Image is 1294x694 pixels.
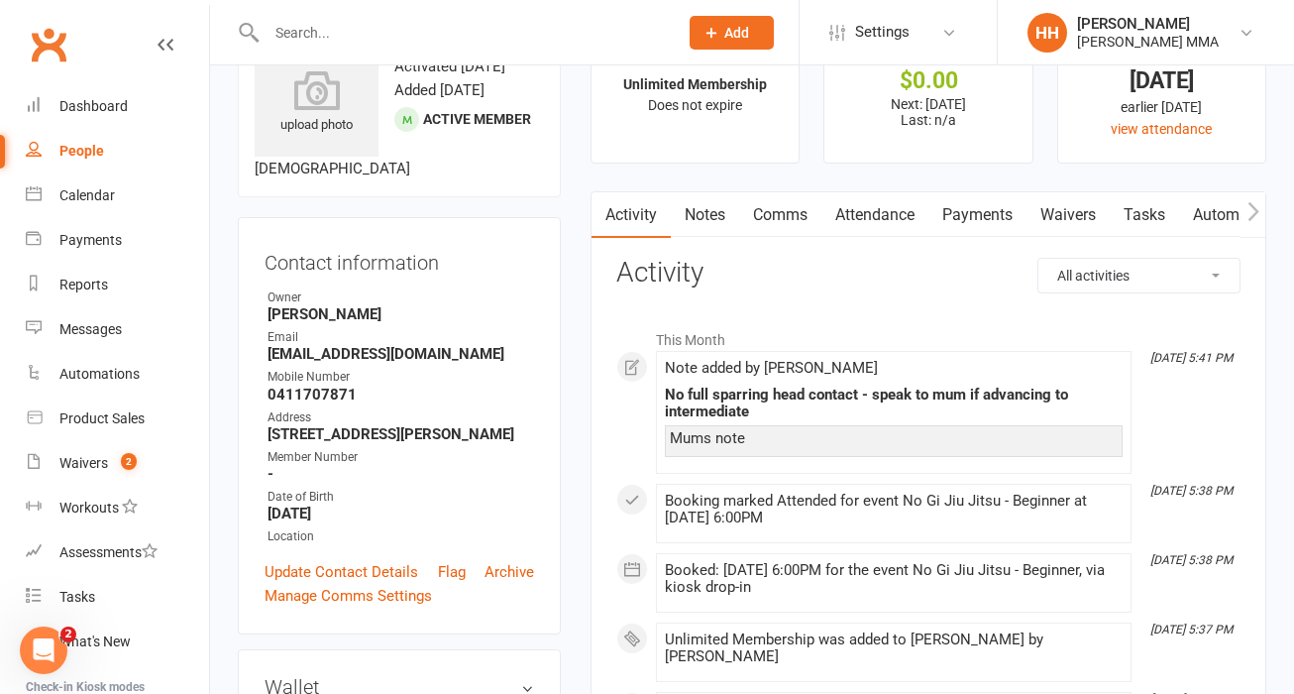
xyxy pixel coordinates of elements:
div: What's New [59,634,131,649]
a: Tasks [26,575,209,620]
div: Date of Birth [268,488,534,507]
div: Mums note [670,430,1118,447]
a: view attendance [1111,121,1212,137]
strong: 0411707871 [268,386,534,404]
div: [PERSON_NAME] [1077,15,1219,33]
i: [DATE] 5:38 PM [1150,484,1233,498]
a: Dashboard [26,84,209,129]
div: Booking marked Attended for event No Gi Jiu Jitsu - Beginner at [DATE] 6:00PM [665,493,1123,526]
a: Clubworx [24,20,73,69]
div: Messages [59,321,122,337]
a: Payments [26,218,209,263]
strong: Unlimited Membership [623,76,767,92]
div: Note added by [PERSON_NAME] [665,360,1123,377]
a: Waivers 2 [26,441,209,486]
div: [DATE] [1076,70,1247,91]
a: People [26,129,209,173]
a: Archive [485,560,534,584]
span: [DEMOGRAPHIC_DATA] [255,160,410,177]
div: Address [268,408,534,427]
a: Tasks [1110,192,1179,238]
div: Reports [59,277,108,292]
div: upload photo [255,70,378,136]
div: Calendar [59,187,115,203]
strong: [STREET_ADDRESS][PERSON_NAME] [268,425,534,443]
div: People [59,143,104,159]
a: Manage Comms Settings [265,584,432,608]
time: Added [DATE] [394,81,485,99]
h3: Contact information [265,244,534,274]
i: [DATE] 5:38 PM [1150,553,1233,567]
div: earlier [DATE] [1076,96,1247,118]
a: Flag [438,560,466,584]
a: What's New [26,620,209,664]
i: [DATE] 5:41 PM [1150,351,1233,365]
div: Booked: [DATE] 6:00PM for the event No Gi Jiu Jitsu - Beginner, via kiosk drop-in [665,562,1123,596]
a: Activity [592,192,671,238]
span: Does not expire [648,97,742,113]
div: HH [1027,13,1067,53]
i: [DATE] 5:37 PM [1150,623,1233,636]
div: Owner [268,289,534,307]
a: Automations [26,352,209,397]
span: 2 [60,627,76,642]
div: Workouts [59,500,119,516]
div: $0.00 [842,70,1014,91]
span: Add [724,25,749,41]
div: Email [268,328,534,347]
a: Messages [26,307,209,352]
button: Add [690,16,774,50]
div: Member Number [268,448,534,467]
div: Location [268,527,534,546]
p: Next: [DATE] Last: n/a [842,96,1014,128]
strong: - [268,465,534,483]
a: Payments [928,192,1026,238]
a: Calendar [26,173,209,218]
iframe: Intercom live chat [20,627,67,674]
li: This Month [616,319,1240,351]
span: Settings [855,10,910,55]
div: Unlimited Membership was added to [PERSON_NAME] by [PERSON_NAME] [665,632,1123,665]
time: Activated [DATE] [394,58,505,75]
a: Product Sales [26,397,209,441]
strong: [DATE] [268,505,534,522]
div: Tasks [59,589,95,605]
div: No full sparring head contact - speak to mum if advancing to intermediate [665,387,1123,420]
a: Attendance [821,192,928,238]
strong: [PERSON_NAME] [268,305,534,323]
strong: [EMAIL_ADDRESS][DOMAIN_NAME] [268,345,534,363]
a: Update Contact Details [265,560,418,584]
a: Reports [26,263,209,307]
a: Waivers [1026,192,1110,238]
input: Search... [261,19,664,47]
a: Comms [739,192,821,238]
a: Notes [671,192,739,238]
a: Workouts [26,486,209,530]
div: Automations [59,366,140,382]
div: Dashboard [59,98,128,114]
div: Product Sales [59,410,145,426]
span: Active member [423,111,531,127]
div: Assessments [59,544,158,560]
h3: Activity [616,258,1240,289]
div: Waivers [59,455,108,471]
div: Mobile Number [268,368,534,387]
div: Payments [59,232,122,248]
div: [PERSON_NAME] MMA [1077,33,1219,51]
a: Assessments [26,530,209,575]
span: 2 [121,453,137,470]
